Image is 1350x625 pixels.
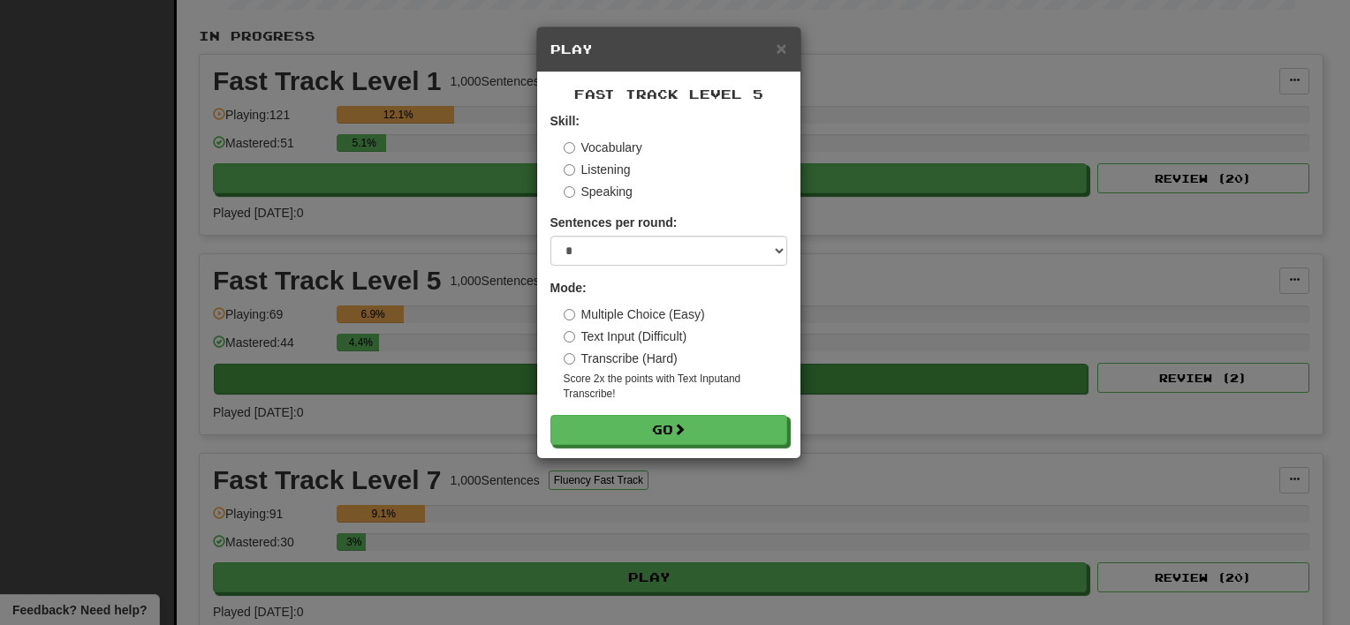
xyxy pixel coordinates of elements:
[564,164,575,176] input: Listening
[564,353,575,365] input: Transcribe (Hard)
[550,214,678,231] label: Sentences per round:
[564,139,642,156] label: Vocabulary
[564,309,575,320] input: Multiple Choice (Easy)
[550,415,787,445] button: Go
[776,38,786,58] span: ×
[564,186,575,198] input: Speaking
[564,161,631,178] label: Listening
[550,281,587,295] strong: Mode:
[564,331,575,343] input: Text Input (Difficult)
[564,350,678,367] label: Transcribe (Hard)
[550,41,787,58] h5: Play
[564,183,633,200] label: Speaking
[564,328,687,345] label: Text Input (Difficult)
[550,114,580,128] strong: Skill:
[564,305,705,323] label: Multiple Choice (Easy)
[574,87,763,102] span: Fast Track Level 5
[776,39,786,57] button: Close
[564,142,575,154] input: Vocabulary
[564,372,787,402] small: Score 2x the points with Text Input and Transcribe !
